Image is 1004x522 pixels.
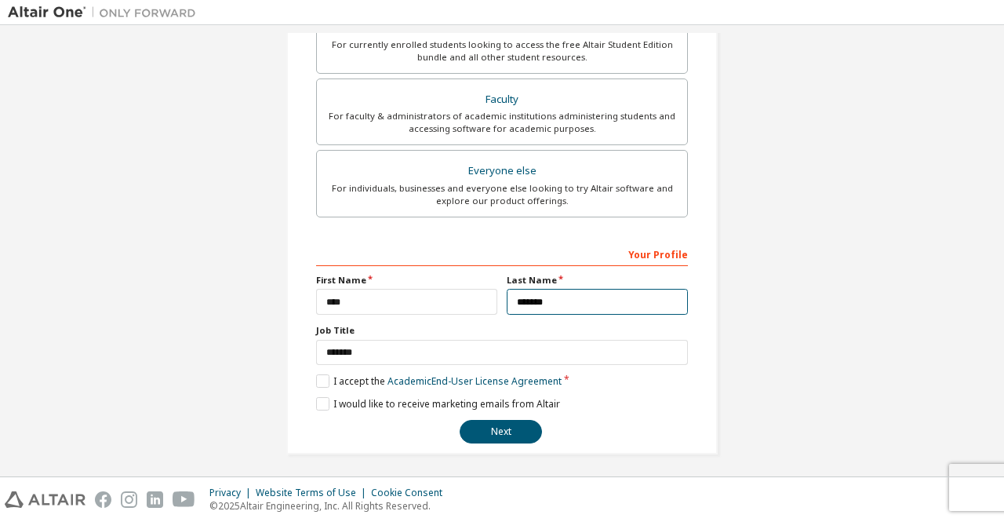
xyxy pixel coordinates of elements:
[326,182,678,207] div: For individuals, businesses and everyone else looking to try Altair software and explore our prod...
[460,420,542,444] button: Next
[256,487,371,499] div: Website Terms of Use
[371,487,452,499] div: Cookie Consent
[316,397,560,411] label: I would like to receive marketing emails from Altair
[316,324,688,337] label: Job Title
[209,499,452,513] p: © 2025 Altair Engineering, Inc. All Rights Reserved.
[147,491,163,508] img: linkedin.svg
[173,491,195,508] img: youtube.svg
[326,89,678,111] div: Faculty
[316,241,688,266] div: Your Profile
[326,110,678,135] div: For faculty & administrators of academic institutions administering students and accessing softwa...
[95,491,111,508] img: facebook.svg
[8,5,204,20] img: Altair One
[5,491,85,508] img: altair_logo.svg
[326,38,678,64] div: For currently enrolled students looking to access the free Altair Student Edition bundle and all ...
[121,491,137,508] img: instagram.svg
[209,487,256,499] div: Privacy
[326,160,678,182] div: Everyone else
[387,374,562,388] a: Academic End-User License Agreement
[316,374,562,388] label: I accept the
[316,274,497,287] label: First Name
[507,274,688,287] label: Last Name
